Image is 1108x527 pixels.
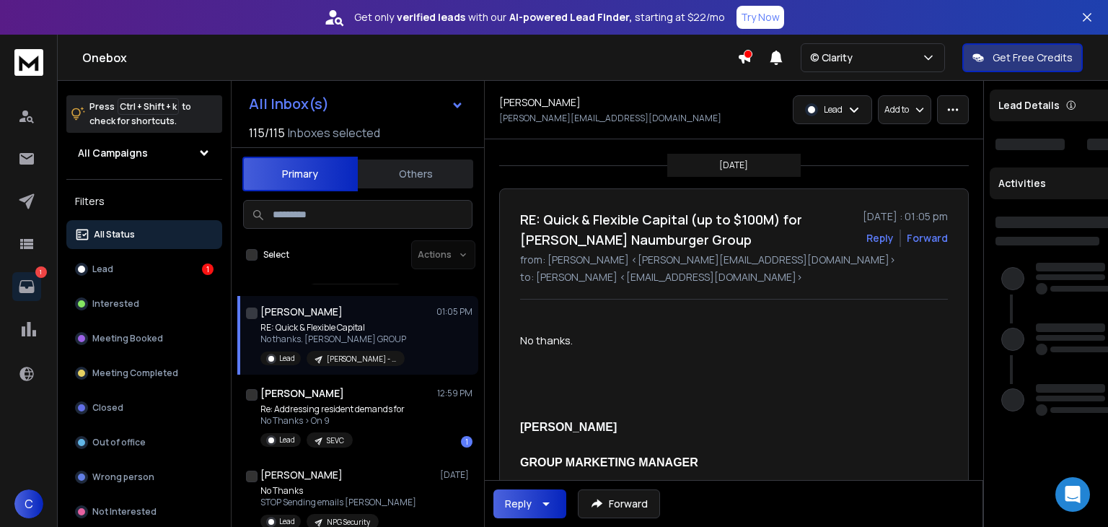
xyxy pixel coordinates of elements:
strong: verified leads [397,10,465,25]
p: Not Interested [92,506,157,518]
p: Lead [279,435,295,445]
p: No thanks. [PERSON_NAME] GROUP [260,334,406,345]
p: [PERSON_NAME][EMAIL_ADDRESS][DOMAIN_NAME] [499,113,721,124]
button: Closed [66,393,222,422]
p: Meeting Booked [92,333,163,344]
p: STOP Sending emails [PERSON_NAME] [260,497,416,508]
button: All Campaigns [66,139,222,167]
button: Get Free Credits [962,43,1083,72]
span: No thanks. [520,333,573,347]
button: All Inbox(s) [237,90,475,118]
p: Get Free Credits [993,51,1073,65]
span: GROUP MARKETING MANAGER [520,456,698,469]
button: Reply [866,231,894,245]
button: Interested [66,289,222,318]
button: C [14,489,43,518]
button: Meeting Booked [66,324,222,353]
button: Lead1 [66,255,222,284]
p: [DATE] [719,160,748,171]
button: Wrong person [66,463,222,492]
div: 1 [202,263,214,275]
p: Press to check for shortcuts. [89,100,191,129]
p: [DATE] : 01:05 pm [863,209,948,224]
button: Reply [493,489,566,518]
button: Meeting Completed [66,359,222,388]
p: [DATE] [440,469,472,481]
p: Lead Details [998,98,1060,113]
p: Lead [824,104,843,116]
p: © Clarity [810,51,858,65]
p: Interested [92,298,139,310]
h1: Onebox [82,49,737,66]
p: 01:05 PM [436,306,472,318]
p: Lead [279,516,295,527]
h3: Inboxes selected [288,124,380,141]
h3: Filters [66,191,222,212]
h1: [PERSON_NAME] [499,95,581,110]
strong: AI-powered Lead Finder, [509,10,632,25]
button: Try Now [737,6,784,29]
div: Forward [907,231,948,245]
span: 115 / 115 [249,124,285,141]
span: Ctrl + Shift + k [118,98,179,115]
p: All Status [94,229,135,240]
button: Others [358,158,473,190]
p: 1 [35,266,47,278]
h1: [PERSON_NAME] [260,386,344,401]
label: Select [263,249,289,261]
h1: [PERSON_NAME] [260,468,343,482]
p: Try Now [741,10,780,25]
p: Closed [92,402,123,414]
p: Add to [884,104,909,116]
div: 1 [461,436,472,448]
div: Reply [505,497,532,511]
p: No Thanks > On 9 [260,415,405,427]
h1: RE: Quick & Flexible Capital (up to $100M) for [PERSON_NAME] Naumburger Group [520,209,854,250]
p: from: [PERSON_NAME] <[PERSON_NAME][EMAIL_ADDRESS][DOMAIN_NAME]> [520,253,948,267]
button: Not Interested [66,497,222,526]
h1: All Campaigns [78,146,148,160]
img: logo [14,49,43,76]
p: to: [PERSON_NAME] <[EMAIL_ADDRESS][DOMAIN_NAME]> [520,270,948,284]
p: Wrong person [92,471,154,483]
p: Lead [92,263,113,275]
button: Forward [578,489,660,518]
p: Out of office [92,437,146,448]
div: Open Intercom Messenger [1055,477,1090,512]
p: 12:59 PM [437,388,472,399]
button: Out of office [66,428,222,457]
p: [PERSON_NAME] - Property Developers [327,354,396,365]
p: No Thanks [260,485,416,497]
button: Primary [242,157,358,191]
a: 1 [12,272,41,301]
p: RE: Quick & Flexible Capital [260,322,406,334]
p: Lead [279,353,295,364]
p: SEVC [327,435,344,446]
h1: [PERSON_NAME] [260,305,343,319]
h1: All Inbox(s) [249,97,329,111]
p: Re: Addressing resident demands for [260,404,405,415]
button: All Status [66,220,222,249]
span: [PERSON_NAME] [520,421,617,433]
p: Meeting Completed [92,367,178,379]
p: Get only with our starting at $22/mo [354,10,725,25]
